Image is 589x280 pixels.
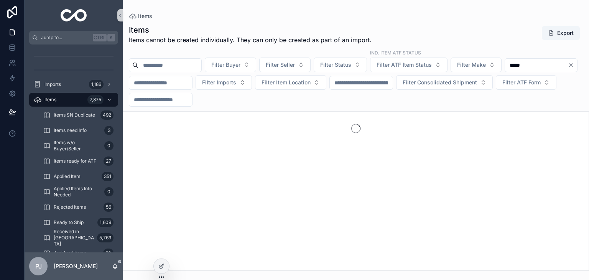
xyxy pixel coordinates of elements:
[100,110,114,120] div: 492
[38,200,118,214] a: Rejected Items56
[138,12,152,20] span: Items
[262,79,311,86] span: Filter Item Location
[93,34,107,41] span: Ctrl
[89,80,104,89] div: 1,186
[451,58,502,72] button: Select Button
[38,231,118,245] a: Received in [GEOGRAPHIC_DATA]5,769
[25,44,123,252] div: scrollable content
[38,185,118,199] a: Applied Items Info Needed0
[320,61,351,69] span: Filter Status
[54,186,101,198] span: Applied Items Info Needed
[103,249,114,258] div: 60
[104,126,114,135] div: 3
[29,31,118,44] button: Jump to...CtrlK
[54,127,87,133] span: Items need Info
[54,112,95,118] span: Items SN Duplicate
[104,203,114,212] div: 56
[54,140,101,152] span: Items w/o Buyer/Seller
[211,61,240,69] span: Filter Buyer
[38,154,118,168] a: Items ready for ATF27
[104,187,114,196] div: 0
[54,158,96,164] span: Items ready for ATF
[54,204,86,210] span: Rejected Items
[38,216,118,229] a: Ready to Ship1,609
[266,61,295,69] span: Filter Seller
[196,75,252,90] button: Select Button
[38,170,118,183] a: Applied Item351
[377,61,432,69] span: Filter ATF Item Status
[568,62,577,68] button: Clear
[61,9,87,21] img: App logo
[502,79,541,86] span: Filter ATF Form
[38,246,118,260] a: Archived Items60
[457,61,486,69] span: Filter Make
[396,75,493,90] button: Select Button
[54,229,94,247] span: Received in [GEOGRAPHIC_DATA]
[29,93,118,107] a: Items7,875
[29,77,118,91] a: Imports1,186
[41,35,90,41] span: Jump to...
[255,75,326,90] button: Select Button
[38,108,118,122] a: Items SN Duplicate492
[44,97,56,103] span: Items
[205,58,256,72] button: Select Button
[97,233,114,242] div: 5,769
[54,262,98,270] p: [PERSON_NAME]
[314,58,367,72] button: Select Button
[104,156,114,166] div: 27
[87,95,104,104] div: 7,875
[54,173,81,180] span: Applied Item
[542,26,580,40] button: Export
[129,25,372,35] h1: Items
[259,58,311,72] button: Select Button
[403,79,477,86] span: Filter Consolidated Shipment
[35,262,42,271] span: PJ
[38,139,118,153] a: Items w/o Buyer/Seller0
[370,49,421,56] label: ind. Item ATF Status
[54,219,84,226] span: Ready to Ship
[129,12,152,20] a: Items
[104,141,114,150] div: 0
[129,35,372,44] span: Items cannot be created individually. They can only be created as part of an import.
[97,218,114,227] div: 1,609
[496,75,556,90] button: Select Button
[54,250,86,256] span: Archived Items
[38,124,118,137] a: Items need Info3
[370,58,448,72] button: Select Button
[202,79,236,86] span: Filter Imports
[108,35,114,41] span: K
[44,81,61,87] span: Imports
[102,172,114,181] div: 351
